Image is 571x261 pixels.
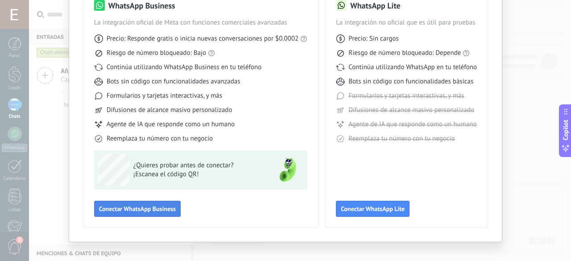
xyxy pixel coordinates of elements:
span: Difusiones de alcance masivo personalizado [348,106,474,115]
span: La integración oficial de Meta con funciones comerciales avanzadas [94,18,308,27]
span: Reemplaza tu número con tu negocio [107,134,213,143]
span: Conectar WhatsApp Business [99,206,176,212]
span: Precio: Sin cargos [348,34,398,43]
span: Agente de IA que responde como un humano [107,120,235,129]
span: ¡Escanea el código QR! [133,170,264,179]
span: Bots sin código con funcionalidades avanzadas [107,77,240,86]
span: Riesgo de número bloqueado: Bajo [107,49,206,58]
span: Bots sin código con funcionalidades básicas [348,77,473,86]
button: Conectar WhatsApp Lite [336,201,410,217]
span: La integración no oficial que es útil para pruebas [336,18,477,27]
span: Formularios y tarjetas interactivas, y más [107,91,222,100]
span: Continúa utilizando WhatsApp Business en tu teléfono [107,63,261,72]
span: Reemplaza tu número con tu negocio [348,134,455,143]
span: Copilot [561,120,570,140]
span: Difusiones de alcance masivo personalizado [107,106,232,115]
span: Agente de IA que responde como un humano [348,120,476,129]
span: Riesgo de número bloqueado: Depende [348,49,461,58]
span: Conectar WhatsApp Lite [341,206,405,212]
span: ¿Quieres probar antes de conectar? [133,161,264,170]
span: Continúa utilizando WhatsApp en tu teléfono [348,63,477,72]
span: Precio: Responde gratis o inicia nuevas conversaciones por $0.0002 [107,34,299,43]
img: green-phone.png [272,154,304,186]
button: Conectar WhatsApp Business [94,201,181,217]
span: Formularios y tarjetas interactivas, y más [348,91,464,100]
